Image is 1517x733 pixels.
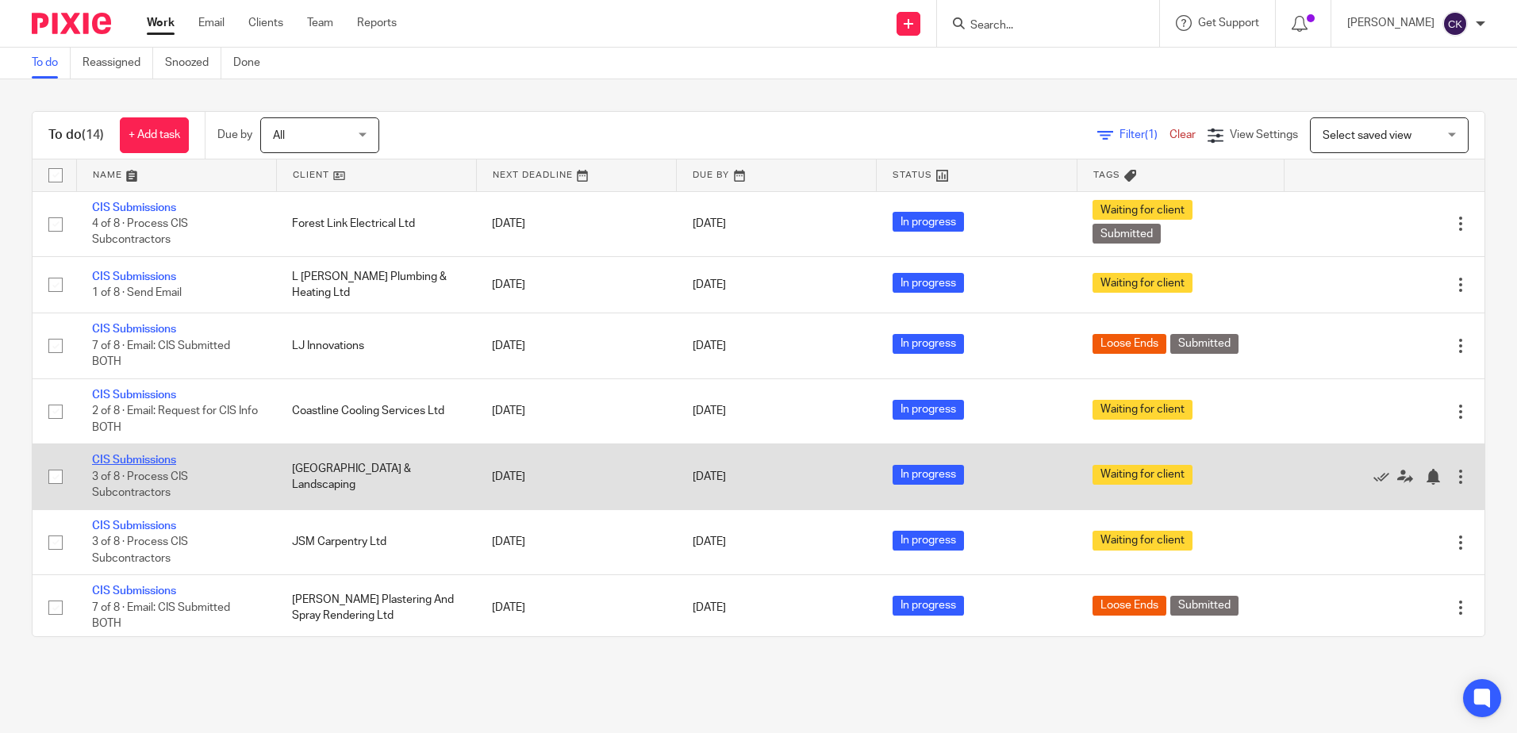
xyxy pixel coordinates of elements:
[276,256,476,313] td: L [PERSON_NAME] Plumbing & Heating Ltd
[1347,15,1434,31] p: [PERSON_NAME]
[233,48,272,79] a: Done
[893,400,964,420] span: In progress
[32,48,71,79] a: To do
[893,334,964,354] span: In progress
[1230,129,1298,140] span: View Settings
[276,191,476,256] td: Forest Link Electrical Ltd
[693,536,726,547] span: [DATE]
[476,575,676,640] td: [DATE]
[92,471,188,499] span: 3 of 8 · Process CIS Subcontractors
[217,127,252,143] p: Due by
[248,15,283,31] a: Clients
[92,390,176,401] a: CIS Submissions
[1093,273,1192,293] span: Waiting for client
[693,340,726,351] span: [DATE]
[693,471,726,482] span: [DATE]
[92,455,176,466] a: CIS Submissions
[893,531,964,551] span: In progress
[893,212,964,232] span: In progress
[32,13,111,34] img: Pixie
[1093,531,1192,551] span: Waiting for client
[92,271,176,282] a: CIS Submissions
[1093,334,1166,354] span: Loose Ends
[893,596,964,616] span: In progress
[1198,17,1259,29] span: Get Support
[92,520,176,532] a: CIS Submissions
[92,202,176,213] a: CIS Submissions
[92,585,176,597] a: CIS Submissions
[83,48,153,79] a: Reassigned
[893,465,964,485] span: In progress
[1093,200,1192,220] span: Waiting for client
[1442,11,1468,36] img: svg%3E
[276,575,476,640] td: [PERSON_NAME] Plastering And Spray Rendering Ltd
[693,406,726,417] span: [DATE]
[92,340,230,368] span: 7 of 8 · Email: CIS Submitted BOTH
[276,378,476,443] td: Coastline Cooling Services Ltd
[165,48,221,79] a: Snoozed
[476,378,676,443] td: [DATE]
[120,117,189,153] a: + Add task
[476,509,676,574] td: [DATE]
[693,218,726,229] span: [DATE]
[82,129,104,141] span: (14)
[693,279,726,290] span: [DATE]
[476,256,676,313] td: [DATE]
[147,15,175,31] a: Work
[1120,129,1169,140] span: Filter
[92,405,258,433] span: 2 of 8 · Email: Request for CIS Info BOTH
[1169,129,1196,140] a: Clear
[276,509,476,574] td: JSM Carpentry Ltd
[1170,334,1239,354] span: Submitted
[1093,171,1120,179] span: Tags
[476,191,676,256] td: [DATE]
[92,602,230,630] span: 7 of 8 · Email: CIS Submitted BOTH
[1093,224,1161,244] span: Submitted
[1093,400,1192,420] span: Waiting for client
[276,313,476,378] td: LJ Innovations
[893,273,964,293] span: In progress
[1373,469,1397,485] a: Mark as done
[1323,130,1411,141] span: Select saved view
[476,444,676,509] td: [DATE]
[693,602,726,613] span: [DATE]
[1093,596,1166,616] span: Loose Ends
[48,127,104,144] h1: To do
[92,287,182,298] span: 1 of 8 · Send Email
[357,15,397,31] a: Reports
[307,15,333,31] a: Team
[276,444,476,509] td: [GEOGRAPHIC_DATA] & Landscaping
[198,15,225,31] a: Email
[1145,129,1158,140] span: (1)
[92,218,188,246] span: 4 of 8 · Process CIS Subcontractors
[1093,465,1192,485] span: Waiting for client
[273,130,285,141] span: All
[969,19,1112,33] input: Search
[1170,596,1239,616] span: Submitted
[92,324,176,335] a: CIS Submissions
[476,313,676,378] td: [DATE]
[92,536,188,564] span: 3 of 8 · Process CIS Subcontractors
